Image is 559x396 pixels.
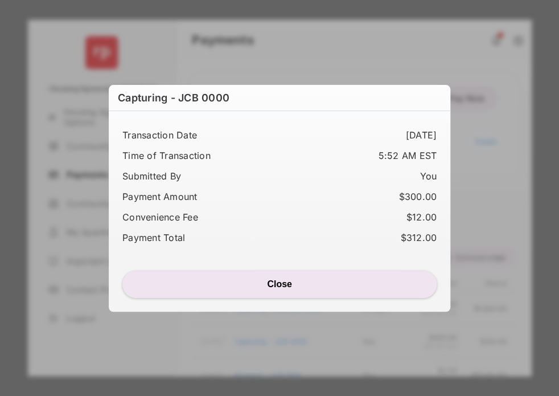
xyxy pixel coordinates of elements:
span: Time of Transaction [122,150,211,161]
span: Payment Total [122,232,185,243]
span: 5:52 AM EST [378,150,437,161]
span: $12.00 [406,211,437,223]
span: [DATE] [406,129,437,141]
span: You [420,170,437,182]
span: Submitted By [122,170,181,182]
span: Payment Amount [122,191,197,202]
span: Transaction Date [122,129,197,141]
span: $312.00 [400,232,437,243]
h6: Capturing - JCB 0000 [109,85,450,111]
button: Close [122,271,437,298]
span: Convenience Fee [122,211,198,223]
span: $300.00 [398,191,437,202]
